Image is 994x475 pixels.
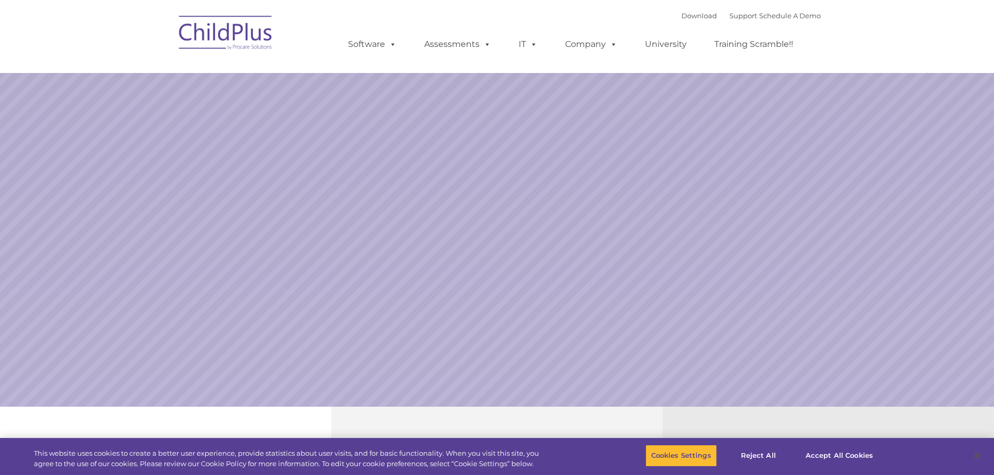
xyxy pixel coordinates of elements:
a: Company [555,34,628,55]
a: Support [729,11,757,20]
button: Close [966,444,989,467]
a: Schedule A Demo [759,11,821,20]
a: Assessments [414,34,501,55]
a: Software [338,34,407,55]
button: Accept All Cookies [800,445,879,467]
button: Reject All [726,445,791,467]
img: ChildPlus by Procare Solutions [174,8,278,60]
font: | [681,11,821,20]
div: This website uses cookies to create a better user experience, provide statistics about user visit... [34,448,547,469]
a: Download [681,11,717,20]
a: Training Scramble!! [704,34,804,55]
button: Cookies Settings [645,445,717,467]
a: University [634,34,697,55]
a: IT [508,34,548,55]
